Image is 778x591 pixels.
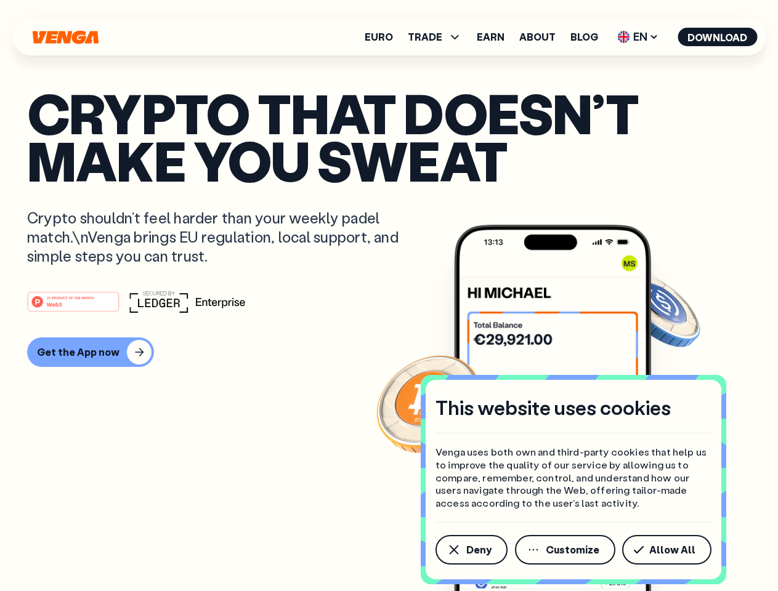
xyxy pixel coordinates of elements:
tspan: #1 PRODUCT OF THE MONTH [47,295,94,299]
tspan: Web3 [47,300,62,307]
p: Crypto shouldn’t feel harder than your weekly padel match.\nVenga brings EU regulation, local sup... [27,208,416,266]
h4: This website uses cookies [436,395,671,420]
p: Venga uses both own and third-party cookies that help us to improve the quality of our service by... [436,446,711,510]
span: TRADE [408,30,462,44]
a: Get the App now [27,337,751,367]
span: Deny [466,545,492,555]
a: Euro [365,32,393,42]
a: About [519,32,556,42]
div: Get the App now [37,346,120,358]
a: Blog [570,32,598,42]
button: Deny [436,535,508,565]
span: Customize [546,545,599,555]
button: Get the App now [27,337,154,367]
span: TRADE [408,32,442,42]
svg: Home [31,30,100,44]
a: #1 PRODUCT OF THE MONTHWeb3 [27,299,120,315]
span: Allow All [649,545,695,555]
a: Earn [477,32,504,42]
span: EN [613,27,663,47]
button: Allow All [622,535,711,565]
img: USDC coin [614,265,703,353]
img: flag-uk [617,31,630,43]
p: Crypto that doesn’t make you sweat [27,89,751,183]
img: Bitcoin [374,348,485,459]
button: Download [678,28,757,46]
button: Customize [515,535,615,565]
